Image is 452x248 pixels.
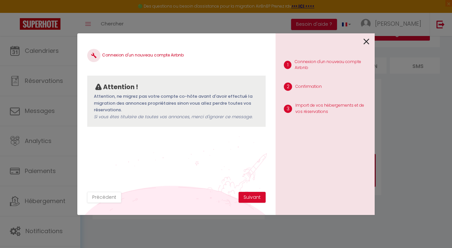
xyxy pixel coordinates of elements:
[284,83,292,91] span: 2
[87,49,266,62] h4: Connexion d'un nouveau compte Airbnb
[295,102,369,115] p: Import de vos hébergements et de vos réservations
[295,59,369,71] p: Connexion d'un nouveau compte Airbnb
[284,105,292,113] span: 3
[239,192,266,203] button: Suivant
[295,84,322,90] p: Confirmation
[94,114,252,120] span: Si vous êtes titulaire de toutes vos annonces, merci d'ignorer ce message.
[103,82,138,92] p: Attention !
[284,61,291,69] span: 1
[94,93,259,120] p: Attention, ne migrez pas votre compte co-hôte avant d'avoir effectué la migration des annonces pr...
[87,192,121,203] button: Précédent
